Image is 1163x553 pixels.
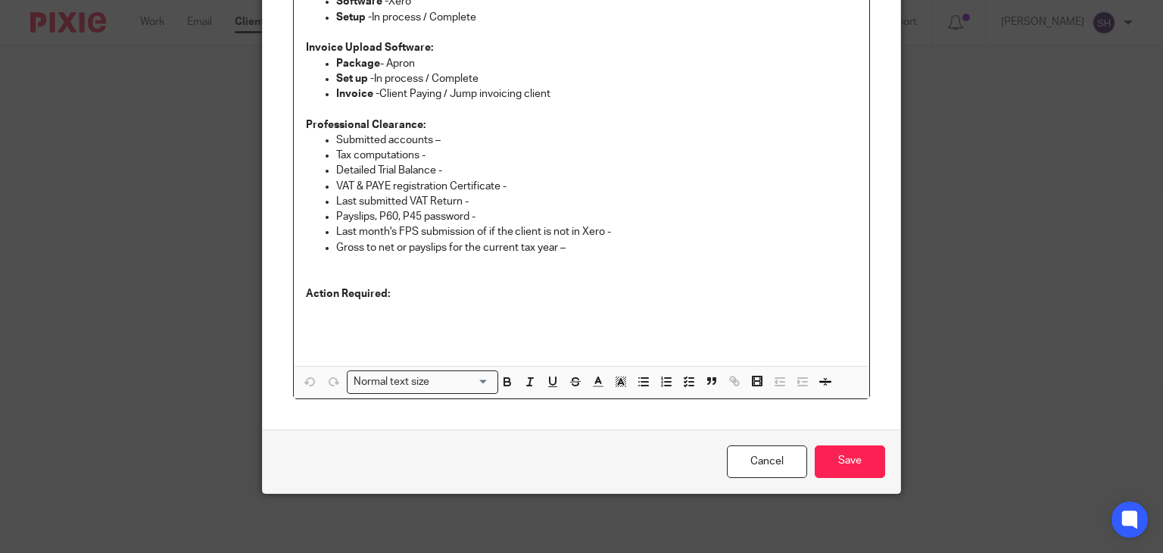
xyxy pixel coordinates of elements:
[306,120,426,130] strong: Professional Clearance:
[815,445,885,478] input: Save
[336,10,858,25] p: In process / Complete
[336,148,858,163] p: Tax computations -
[336,224,858,239] p: Last month's FPS submission of if the client is not in Xero -
[336,194,858,209] p: Last submitted VAT Return -
[336,163,858,178] p: Detailed Trial Balance -
[336,86,858,102] p: Client Paying / Jump invoicing client
[336,12,372,23] strong: Setup -
[435,374,489,390] input: Search for option
[336,89,379,99] strong: Invoice -
[351,374,433,390] span: Normal text size
[336,179,858,194] p: VAT & PAYE registration Certificate -
[336,56,858,71] p: - Apron
[336,209,858,224] p: Payslips, P60, P45 password -
[347,370,498,394] div: Search for option
[306,42,433,53] strong: Invoice Upload Software:
[727,445,807,478] a: Cancel
[336,73,374,84] strong: Set up -
[336,133,858,148] p: Submitted accounts –
[336,58,380,69] strong: Package
[336,71,858,86] p: In process / Complete
[306,289,390,299] strong: Action Required:
[336,240,858,255] p: Gross to net or payslips for the current tax year –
